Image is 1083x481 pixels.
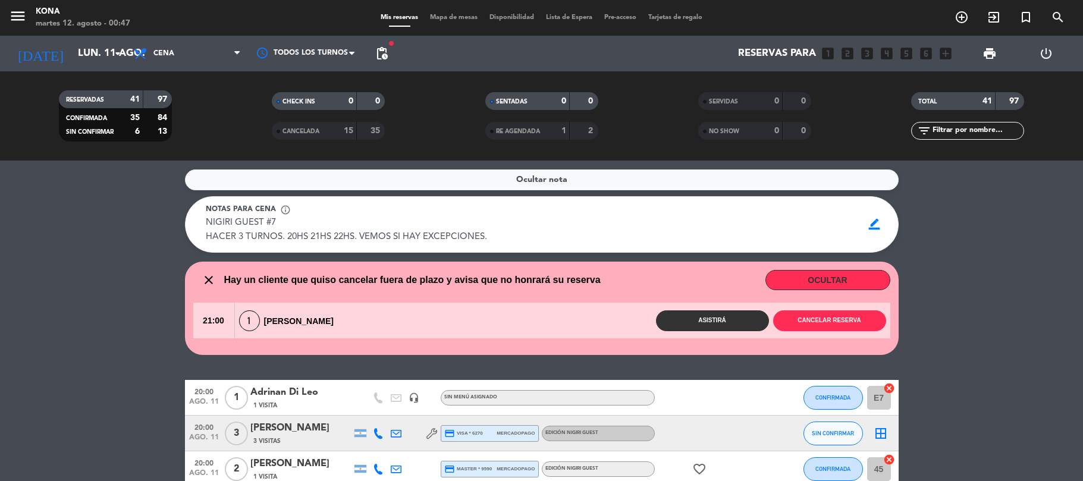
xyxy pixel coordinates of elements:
[130,95,140,103] strong: 41
[1019,10,1033,24] i: turned_in_not
[349,97,353,105] strong: 0
[225,457,248,481] span: 2
[239,310,260,331] span: 1
[409,392,419,403] i: headset_mic
[820,46,836,61] i: looks_one
[444,464,455,474] i: credit_card
[484,14,540,21] span: Disponibilidad
[344,127,353,135] strong: 15
[9,7,27,29] button: menu
[1039,46,1053,61] i: power_settings_new
[918,99,937,105] span: TOTAL
[153,49,174,58] span: Cena
[883,382,895,394] i: cancel
[803,457,863,481] button: CONFIRMADA
[815,466,850,472] span: CONFIRMADA
[253,401,277,410] span: 1 Visita
[130,114,140,122] strong: 35
[931,124,1024,137] input: Filtrar por nombre...
[803,386,863,410] button: CONFIRMADA
[225,422,248,445] span: 3
[224,272,601,288] span: Hay un cliente que quiso cancelar fuera de plazo y avisa que no honrará su reserva
[206,218,487,241] span: NIGIRI GUEST #7 HACER 3 TURNOS. 20HS 21HS 22HS. VEMOS SI HAY EXCEPCIONES.
[388,40,395,47] span: fiber_manual_record
[66,97,104,103] span: RESERVADAS
[202,273,216,287] i: close
[375,97,382,105] strong: 0
[874,426,888,441] i: border_all
[250,385,351,400] div: Adrinan Di Leo
[561,97,566,105] strong: 0
[918,46,934,61] i: looks_6
[815,394,850,401] span: CONFIRMADA
[545,430,598,435] span: EDICIÓN NIGIRI GUEST
[444,428,483,439] span: visa * 6270
[656,310,769,331] button: Asistirá
[540,14,598,21] span: Lista de Espera
[9,7,27,25] i: menu
[987,10,1001,24] i: exit_to_app
[879,46,894,61] i: looks_4
[193,303,234,338] span: 21:00
[982,46,997,61] span: print
[709,99,738,105] span: SERVIDAS
[444,464,492,474] span: master * 9590
[545,466,598,471] span: EDICIÓN NIGIRI GUEST
[863,213,886,235] span: border_color
[225,386,248,410] span: 1
[496,99,528,105] span: SENTADAS
[375,46,389,61] span: pending_actions
[424,14,484,21] span: Mapa de mesas
[803,422,863,445] button: SIN CONFIRMAR
[801,127,808,135] strong: 0
[1051,10,1065,24] i: search
[516,173,567,187] span: Ocultar nota
[709,128,739,134] span: NO SHOW
[282,128,319,134] span: CANCELADA
[774,97,779,105] strong: 0
[1009,97,1021,105] strong: 97
[561,127,566,135] strong: 1
[375,14,424,21] span: Mis reservas
[497,429,535,437] span: mercadopago
[982,97,992,105] strong: 41
[773,310,886,331] button: Cancelar reserva
[371,127,382,135] strong: 35
[738,48,816,59] span: Reservas para
[158,127,169,136] strong: 13
[189,398,219,411] span: ago. 11
[588,97,595,105] strong: 0
[917,124,931,138] i: filter_list
[497,465,535,473] span: mercadopago
[66,129,114,135] span: SIN CONFIRMAR
[840,46,855,61] i: looks_two
[883,454,895,466] i: cancel
[66,115,107,121] span: CONFIRMADA
[692,462,707,476] i: favorite_border
[36,18,130,30] div: martes 12. agosto - 00:47
[774,127,779,135] strong: 0
[189,384,219,398] span: 20:00
[158,95,169,103] strong: 97
[496,128,540,134] span: RE AGENDADA
[859,46,875,61] i: looks_3
[812,430,854,436] span: SIN CONFIRMAR
[899,46,914,61] i: looks_5
[206,204,276,216] span: Notas para cena
[189,433,219,447] span: ago. 11
[280,205,291,215] span: info_outline
[955,10,969,24] i: add_circle_outline
[250,456,351,471] div: [PERSON_NAME]
[938,46,953,61] i: add_box
[444,395,497,400] span: Sin menú asignado
[135,127,140,136] strong: 6
[158,114,169,122] strong: 84
[189,420,219,433] span: 20:00
[765,270,890,291] button: OCULTAR
[1018,36,1074,71] div: LOG OUT
[111,46,125,61] i: arrow_drop_down
[189,455,219,469] span: 20:00
[235,310,344,331] div: [PERSON_NAME]
[444,428,455,439] i: credit_card
[250,420,351,436] div: [PERSON_NAME]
